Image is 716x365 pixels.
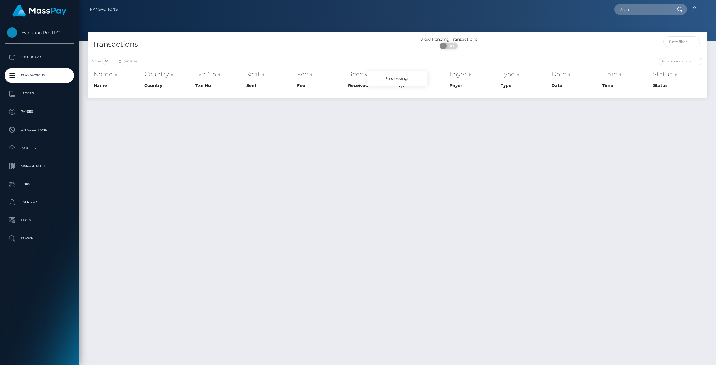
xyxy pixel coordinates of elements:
[7,180,72,189] p: Links
[7,198,72,207] p: User Profile
[143,68,194,80] th: Country
[5,140,74,155] a: Batches
[5,104,74,119] a: Payees
[92,39,393,50] h4: Transactions
[448,68,499,80] th: Payer
[448,81,499,90] th: Payer
[347,68,397,80] th: Received
[663,36,700,47] input: Date filter
[143,81,194,90] th: Country
[7,71,72,80] p: Transactions
[659,58,702,65] input: Search transactions
[5,122,74,137] a: Cancellations
[5,50,74,65] a: Dashboard
[5,68,74,83] a: Transactions
[7,125,72,134] p: Cancellations
[652,68,702,80] th: Status
[92,81,143,90] th: Name
[5,231,74,246] a: Search
[614,4,671,15] input: Search...
[92,58,137,65] label: Show entries
[443,43,458,49] span: OFF
[7,143,72,152] p: Batches
[7,234,72,243] p: Search
[7,27,17,38] img: iEvolution Pro LLC
[5,195,74,210] a: User Profile
[499,68,550,80] th: Type
[7,53,72,62] p: Dashboard
[5,213,74,228] a: Taxes
[7,107,72,116] p: Payees
[499,81,550,90] th: Type
[601,81,651,90] th: Time
[7,216,72,225] p: Taxes
[550,81,601,90] th: Date
[245,81,295,90] th: Sent
[12,5,66,17] img: MassPay Logo
[194,68,245,80] th: Txn No
[92,68,143,80] th: Name
[194,81,245,90] th: Txn No
[397,68,448,80] th: F/X
[102,58,125,65] select: Showentries
[5,30,74,35] span: iEvolution Pro LLC
[601,68,651,80] th: Time
[7,89,72,98] p: Ledger
[397,36,501,43] div: View Pending Transactions
[347,81,397,90] th: Received
[550,68,601,80] th: Date
[5,158,74,174] a: Manage Users
[88,3,118,16] a: Transactions
[295,81,346,90] th: Fee
[367,71,427,86] div: Processing...
[295,68,346,80] th: Fee
[5,86,74,101] a: Ledger
[7,162,72,171] p: Manage Users
[245,68,295,80] th: Sent
[652,81,702,90] th: Status
[5,177,74,192] a: Links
